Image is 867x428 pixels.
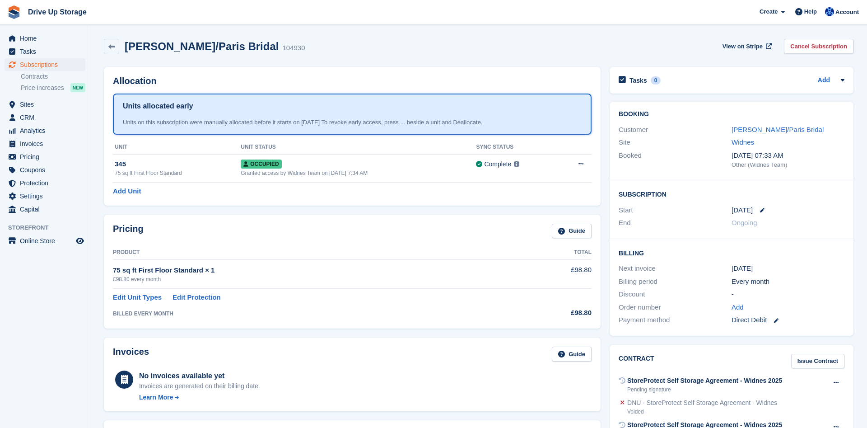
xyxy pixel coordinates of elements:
div: Customer [619,125,732,135]
span: Account [835,8,859,17]
div: Pending signature [627,386,782,394]
th: Total [514,245,592,260]
div: BILLED EVERY MONTH [113,310,514,318]
div: Direct Debit [732,315,844,325]
span: Ongoing [732,219,757,226]
div: £98.80 [514,308,592,318]
a: Add [732,302,744,313]
div: End [619,218,732,228]
a: Edit Unit Types [113,292,162,303]
span: Create [760,7,778,16]
span: Online Store [20,235,74,247]
th: Unit [113,140,241,155]
span: Settings [20,190,74,202]
a: menu [5,203,85,216]
div: [DATE] [732,263,844,274]
a: menu [5,151,85,163]
img: Widnes Team [825,7,834,16]
a: menu [5,164,85,176]
span: Occupied [241,160,281,169]
td: £98.80 [514,260,592,288]
h1: Units allocated early [123,101,193,112]
img: stora-icon-8386f47178a22dfd0bd8f6a31ec36ba5ce8667c1dd55bd0f319d3a0aa187defe.svg [7,5,21,19]
a: Edit Protection [172,292,221,303]
a: Contracts [21,72,85,81]
h2: [PERSON_NAME]/Paris Bridal [125,40,279,52]
th: Unit Status [241,140,476,155]
div: Other (Widnes Team) [732,160,844,169]
div: Units on this subscription were manually allocated before it starts on [DATE] To revoke early acc... [123,118,582,127]
a: Cancel Subscription [784,39,853,54]
a: [PERSON_NAME]/Paris Bridal [732,126,824,133]
a: menu [5,58,85,71]
a: menu [5,98,85,111]
span: Price increases [21,84,64,92]
div: Granted access by Widnes Team on [DATE] 7:34 AM [241,169,476,177]
a: Issue Contract [791,354,844,369]
span: Analytics [20,124,74,137]
div: Voided [627,408,777,416]
span: Invoices [20,137,74,150]
span: Protection [20,177,74,189]
div: Complete [484,160,511,169]
span: Sites [20,98,74,111]
div: Next invoice [619,263,732,274]
a: Widnes [732,138,754,146]
a: menu [5,190,85,202]
span: Help [804,7,817,16]
span: Capital [20,203,74,216]
a: Add Unit [113,186,141,197]
a: Drive Up Storage [24,5,90,19]
a: Learn More [139,393,260,402]
a: View on Stripe [719,39,774,54]
div: Invoices are generated on their billing date. [139,381,260,391]
th: Sync Status [476,140,556,155]
h2: Pricing [113,224,144,239]
img: icon-info-grey-7440780725fd019a000dd9b08b2336e03edf1995a4989e88bcd33f0948082b44.svg [514,161,519,167]
div: 75 sq ft First Floor Standard × 1 [113,265,514,276]
a: Add [818,75,830,86]
div: Discount [619,289,732,300]
span: CRM [20,111,74,124]
div: 345 [115,159,241,169]
a: Guide [552,224,592,239]
span: Storefront [8,223,90,232]
div: Every month [732,277,844,287]
div: 104930 [282,43,305,53]
div: NEW [70,83,85,92]
div: Learn More [139,393,173,402]
h2: Billing [619,248,844,257]
div: StoreProtect Self Storage Agreement - Widnes 2025 [627,376,782,386]
h2: Allocation [113,76,592,86]
div: [DATE] 07:33 AM [732,151,844,161]
span: Subscriptions [20,58,74,71]
time: 2025-10-25 00:00:00 UTC [732,205,753,216]
div: Start [619,205,732,216]
a: menu [5,124,85,137]
h2: Tasks [629,76,647,85]
div: No invoices available yet [139,371,260,381]
div: 0 [651,76,661,85]
a: menu [5,235,85,247]
a: menu [5,32,85,45]
h2: Subscription [619,189,844,198]
a: Price increases NEW [21,83,85,93]
h2: Invoices [113,347,149,362]
div: Booked [619,151,732,169]
h2: Booking [619,111,844,118]
div: Payment method [619,315,732,325]
a: menu [5,45,85,58]
span: View on Stripe [722,42,763,51]
th: Product [113,245,514,260]
div: £98.80 every month [113,275,514,283]
a: Guide [552,347,592,362]
a: menu [5,177,85,189]
span: Tasks [20,45,74,58]
div: Billing period [619,277,732,287]
div: Order number [619,302,732,313]
div: DNU - StoreProtect Self Storage Agreement - Widnes [627,398,777,408]
div: 75 sq ft First Floor Standard [115,169,241,177]
span: Home [20,32,74,45]
h2: Contract [619,354,654,369]
div: - [732,289,844,300]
